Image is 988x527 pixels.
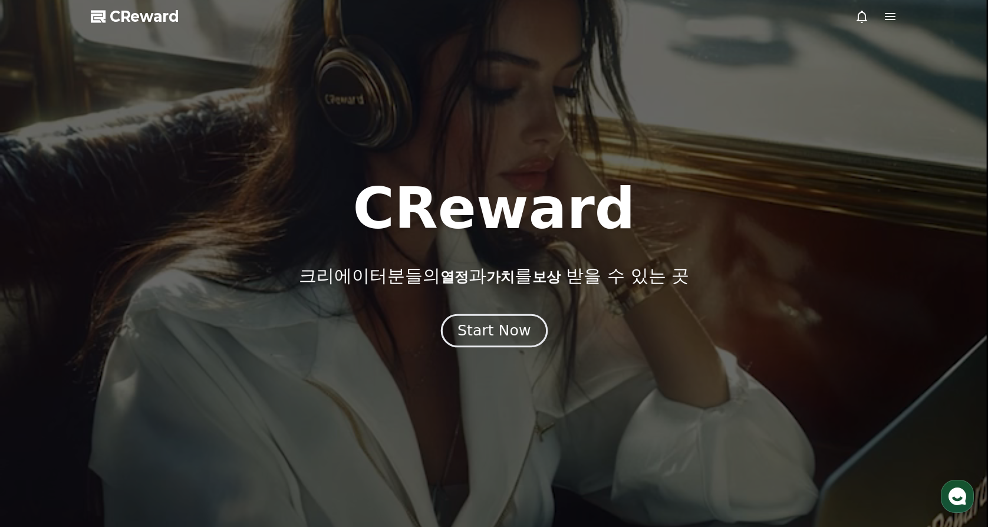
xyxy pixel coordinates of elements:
[443,327,545,338] a: Start Now
[4,374,78,403] a: Home
[532,269,561,285] span: 보상
[440,269,469,285] span: 열정
[78,374,152,403] a: Messages
[174,391,203,401] span: Settings
[152,374,226,403] a: Settings
[98,392,133,401] span: Messages
[30,391,51,401] span: Home
[299,265,689,286] p: 크리에이터분들의 과 를 받을 수 있는 곳
[440,314,547,348] button: Start Now
[457,321,531,341] div: Start Now
[91,7,179,26] a: CReward
[486,269,515,285] span: 가치
[353,180,635,237] h1: CReward
[110,7,179,26] span: CReward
